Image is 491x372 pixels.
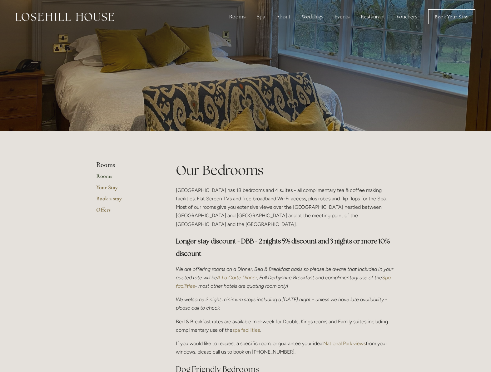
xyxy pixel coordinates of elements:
[428,9,475,24] a: Book Your Stay
[176,237,391,258] strong: Longer stay discount - DBB - 2 nights 5% discount and 3 nights or more 10% discount
[252,11,270,23] div: Spa
[176,161,395,179] h1: Our Bedrooms
[96,161,156,169] li: Rooms
[96,173,156,184] a: Rooms
[176,266,394,281] em: We are offering rooms on a Dinner, Bed & Breakfast basis so please be aware that included in your...
[16,13,114,21] img: Losehill House
[96,206,156,218] a: Offers
[257,275,382,281] em: , Full Derbyshire Breakfast and complimentary use of the
[217,275,257,281] a: A La Carte Dinner
[297,11,328,23] div: Weddings
[271,11,295,23] div: About
[176,317,395,334] p: Bed & Breakfast rates are available mid-week for Double, Kings rooms and Family suites including ...
[195,283,288,289] em: - most other hotels are quoting room only!
[356,11,390,23] div: Restaurant
[391,11,422,23] a: Vouchers
[176,296,389,311] em: We welcome 2 night minimum stays including a [DATE] night - unless we have late availability - pl...
[96,184,156,195] a: Your Stay
[176,339,395,356] p: If you would like to request a specific room, or guarantee your ideal from your windows, please c...
[330,11,355,23] div: Events
[232,327,260,333] a: spa facilities
[323,340,366,346] a: National Park views
[224,11,250,23] div: Rooms
[176,186,395,228] p: [GEOGRAPHIC_DATA] has 18 bedrooms and 4 suites - all complimentary tea & coffee making facilities...
[96,195,156,206] a: Book a stay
